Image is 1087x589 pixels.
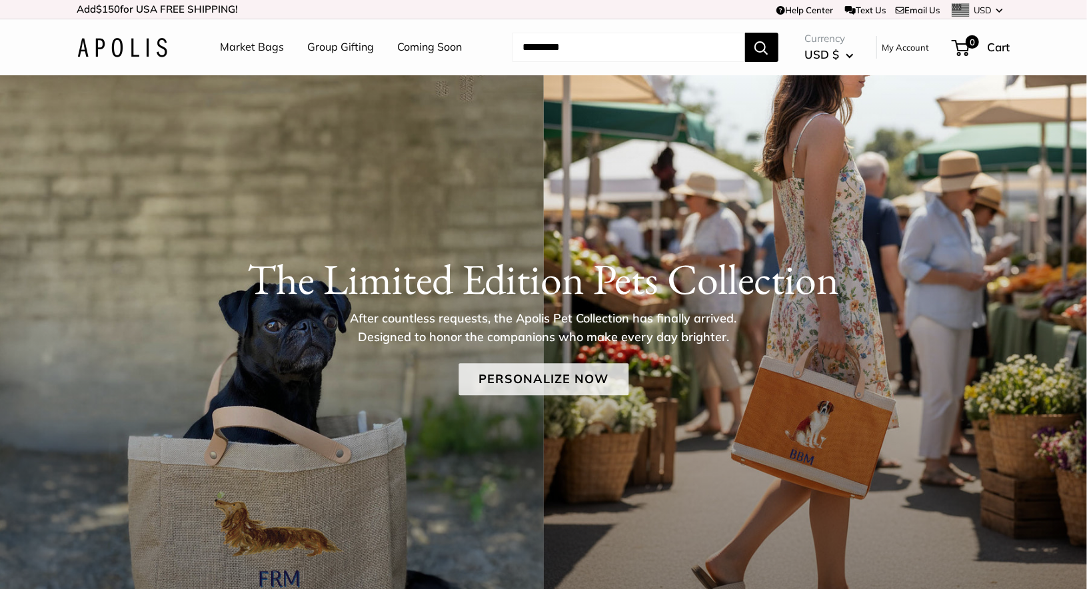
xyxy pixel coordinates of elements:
[988,40,1010,54] span: Cart
[776,5,833,15] a: Help Center
[459,363,628,395] a: Personalize Now
[77,254,1010,304] h1: The Limited Edition Pets Collection
[398,37,463,57] a: Coming Soon
[805,29,854,48] span: Currency
[953,37,1010,58] a: 0 Cart
[965,35,978,49] span: 0
[896,5,940,15] a: Email Us
[97,3,121,15] span: $150
[327,309,760,346] p: After countless requests, the Apolis Pet Collection has finally arrived. Designed to honor the co...
[745,33,778,62] button: Search
[513,33,745,62] input: Search...
[805,47,840,61] span: USD $
[974,5,992,15] span: USD
[882,39,930,55] a: My Account
[845,5,886,15] a: Text Us
[221,37,285,57] a: Market Bags
[805,44,854,65] button: USD $
[308,37,375,57] a: Group Gifting
[77,38,167,57] img: Apolis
